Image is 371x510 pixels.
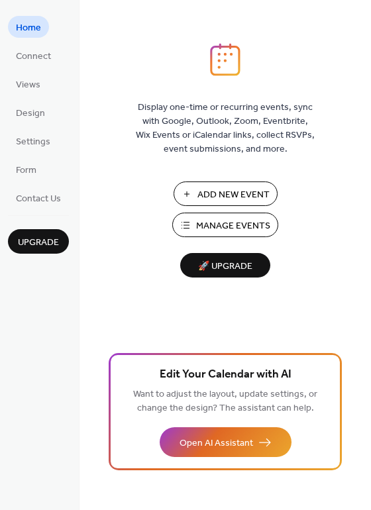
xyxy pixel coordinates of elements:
[210,43,240,76] img: logo_icon.svg
[8,101,53,123] a: Design
[8,73,48,95] a: Views
[18,236,59,250] span: Upgrade
[133,385,317,417] span: Want to adjust the layout, update settings, or change the design? The assistant can help.
[197,188,270,202] span: Add New Event
[196,219,270,233] span: Manage Events
[8,44,59,66] a: Connect
[8,187,69,209] a: Contact Us
[8,158,44,180] a: Form
[8,130,58,152] a: Settings
[16,164,36,178] span: Form
[8,229,69,254] button: Upgrade
[8,16,49,38] a: Home
[136,101,315,156] span: Display one-time or recurring events, sync with Google, Outlook, Zoom, Eventbrite, Wix Events or ...
[16,192,61,206] span: Contact Us
[16,78,40,92] span: Views
[16,50,51,64] span: Connect
[174,181,278,206] button: Add New Event
[16,107,45,121] span: Design
[188,258,262,276] span: 🚀 Upgrade
[160,427,291,457] button: Open AI Assistant
[16,21,41,35] span: Home
[180,253,270,278] button: 🚀 Upgrade
[16,135,50,149] span: Settings
[160,366,291,384] span: Edit Your Calendar with AI
[172,213,278,237] button: Manage Events
[180,436,253,450] span: Open AI Assistant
